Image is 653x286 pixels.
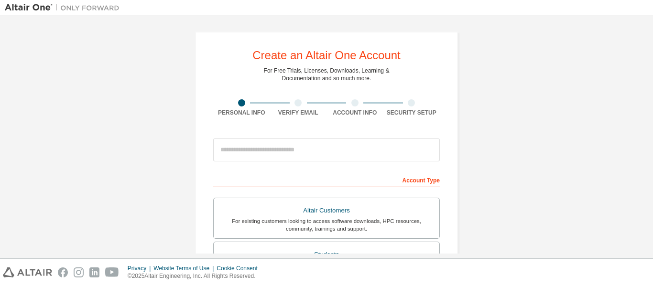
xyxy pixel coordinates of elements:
div: For Free Trials, Licenses, Downloads, Learning & Documentation and so much more. [264,67,390,82]
div: Create an Altair One Account [252,50,401,61]
div: Website Terms of Use [153,265,217,272]
div: Students [219,248,434,261]
div: Account Info [326,109,383,117]
div: Personal Info [213,109,270,117]
img: Altair One [5,3,124,12]
img: instagram.svg [74,267,84,277]
div: Security Setup [383,109,440,117]
img: youtube.svg [105,267,119,277]
div: Account Type [213,172,440,187]
div: Privacy [128,265,153,272]
img: altair_logo.svg [3,267,52,277]
div: Altair Customers [219,204,434,217]
div: Cookie Consent [217,265,263,272]
div: For existing customers looking to access software downloads, HPC resources, community, trainings ... [219,217,434,233]
img: facebook.svg [58,267,68,277]
p: © 2025 Altair Engineering, Inc. All Rights Reserved. [128,272,263,280]
div: Verify Email [270,109,327,117]
img: linkedin.svg [89,267,99,277]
